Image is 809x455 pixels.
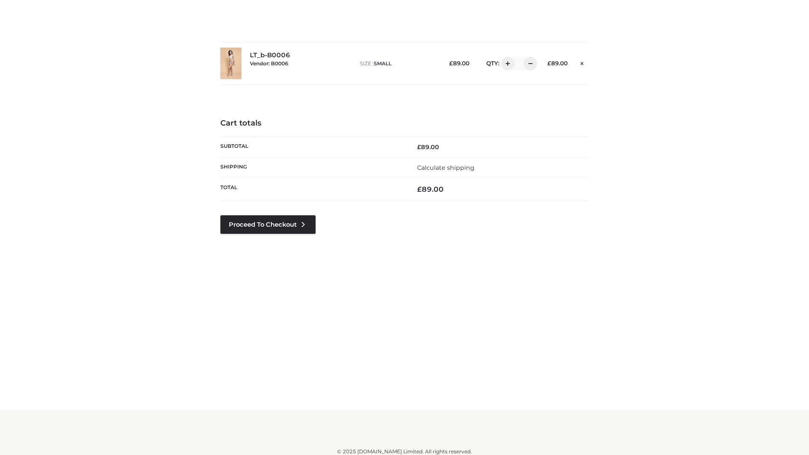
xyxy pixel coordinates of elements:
bdi: 89.00 [449,60,469,67]
span: £ [547,60,551,67]
bdi: 89.00 [417,185,444,193]
a: Remove this item [576,57,589,68]
bdi: 89.00 [547,60,568,67]
th: Shipping [220,157,404,178]
small: Vendor: B0006 [250,60,288,67]
span: SMALL [374,60,391,67]
bdi: 89.00 [417,143,439,151]
th: Subtotal [220,136,404,157]
th: Total [220,178,404,201]
a: Proceed to Checkout [220,215,316,234]
h4: Cart totals [220,119,589,128]
span: £ [417,143,421,151]
div: LT_b-B0006 [250,51,351,75]
span: £ [449,60,453,67]
div: QTY: [478,57,534,70]
p: size : [360,60,436,67]
span: £ [417,185,422,193]
a: Calculate shipping [417,164,474,171]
